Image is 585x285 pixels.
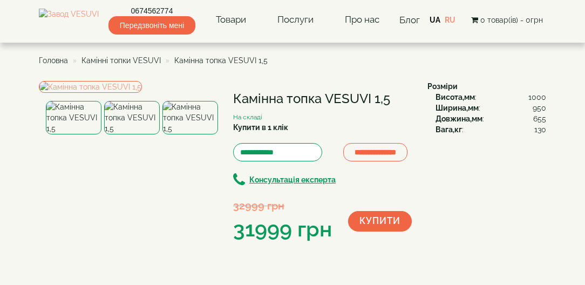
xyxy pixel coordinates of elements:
[348,211,412,232] button: Купити
[528,92,546,103] span: 1000
[46,101,101,134] img: Камінна топка VESUVI 1,5
[399,15,420,25] a: Блог
[162,101,218,134] img: Камінна топка VESUVI 1,5
[436,114,482,123] b: Довжина,мм
[334,8,390,32] a: Про нас
[436,92,546,103] div: :
[534,124,546,135] span: 130
[533,113,546,124] span: 655
[445,16,455,24] a: RU
[480,16,543,24] span: 0 товар(ів) - 0грн
[430,16,440,24] a: UA
[436,124,546,135] div: :
[436,104,479,112] b: Ширина,мм
[39,81,142,93] img: Камінна топка VESUVI 1,5
[39,56,68,65] a: Головна
[233,122,288,133] label: Купити в 1 клік
[533,103,546,113] span: 950
[427,82,458,91] b: Розміри
[436,103,546,113] div: :
[233,198,332,213] div: 32999 грн
[436,113,546,124] div: :
[468,14,546,26] button: 0 товар(ів) - 0грн
[108,16,195,35] span: Передзвоніть мені
[104,101,160,134] img: Камінна топка VESUVI 1,5
[436,93,475,101] b: Висота,мм
[174,56,268,65] span: Камінна топка VESUVI 1,5
[249,175,336,184] b: Консультація експерта
[205,8,257,32] a: Товари
[233,92,411,106] h1: Камінна топка VESUVI 1,5
[233,214,332,244] div: 31999 грн
[233,113,262,121] small: На складі
[436,125,462,134] b: Вага,кг
[267,8,324,32] a: Послуги
[39,9,99,31] img: Завод VESUVI
[108,5,195,16] a: 0674562774
[81,56,161,65] a: Камінні топки VESUVI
